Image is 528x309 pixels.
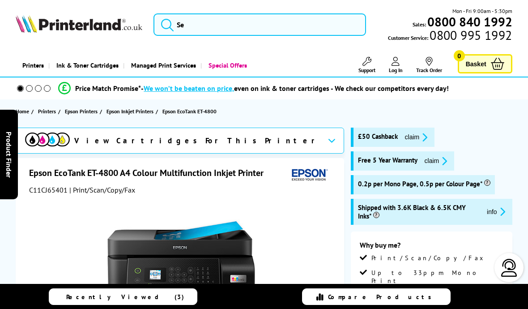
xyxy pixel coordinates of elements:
[466,58,486,70] span: Basket
[48,54,123,77] a: Ink & Toner Cartridges
[25,133,70,146] img: cmyk-icon.svg
[66,293,184,301] span: Recently Viewed (3)
[458,54,512,73] a: Basket 0
[144,84,234,93] span: We won’t be beaten on price,
[106,107,156,116] a: Epson Inkjet Printers
[38,107,58,116] a: Printers
[358,156,417,166] span: Free 5 Year Warranty
[416,57,442,73] a: Track Order
[106,107,153,116] span: Epson Inkjet Printers
[302,288,451,305] a: Compare Products
[426,17,512,26] a: 0800 840 1992
[16,15,142,34] a: Printerland Logo
[389,57,403,73] a: Log In
[358,203,480,220] span: Shipped with 3.6K Black & 6.5K CMY Inks*
[371,269,503,285] span: Up to 33ppm Mono Print
[358,67,375,73] span: Support
[16,15,142,33] img: Printerland Logo
[16,107,29,116] span: Home
[65,107,98,116] span: Epson Printers
[428,31,512,39] span: 0800 995 1992
[358,180,490,188] span: 0.2p per Mono Page, 0.5p per Colour Page*
[4,132,13,178] span: Product Finder
[16,107,31,116] a: Home
[452,7,512,15] span: Mon - Fri 9:00am - 5:30pm
[500,259,518,277] img: user-headset-light.svg
[65,107,100,116] a: Epson Printers
[328,293,436,301] span: Compare Products
[200,54,251,77] a: Special Offers
[389,67,403,73] span: Log In
[29,185,68,194] span: C11CJ65401
[388,31,512,42] span: Customer Service:
[422,156,450,166] button: promo-description
[358,57,375,73] a: Support
[288,167,329,184] img: Epson
[360,240,503,254] div: Why buy me?
[484,206,508,217] button: promo-description
[141,84,449,93] div: - even on ink & toner cartridges - We check our competitors every day!
[49,288,197,305] a: Recently Viewed (3)
[4,81,503,96] li: modal_Promise
[74,136,320,146] span: View Cartridges For This Printer
[123,54,200,77] a: Managed Print Services
[358,132,398,142] span: £50 Cashback
[371,254,486,262] span: Print/Scan/Copy/Fax
[75,84,141,93] span: Price Match Promise*
[454,50,465,61] span: 0
[29,167,273,179] h1: Epson EcoTank ET-4800 A4 Colour Multifunction Inkjet Printer
[413,20,426,29] span: Sales:
[162,107,219,116] a: Epson EcoTank ET-4800
[153,13,366,36] input: Se
[16,54,48,77] a: Printers
[162,107,217,116] span: Epson EcoTank ET-4800
[56,54,119,77] span: Ink & Toner Cartridges
[402,132,430,142] button: promo-description
[427,13,512,30] b: 0800 840 1992
[69,185,135,194] span: | Print/Scan/Copy/Fax
[38,107,56,116] span: Printers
